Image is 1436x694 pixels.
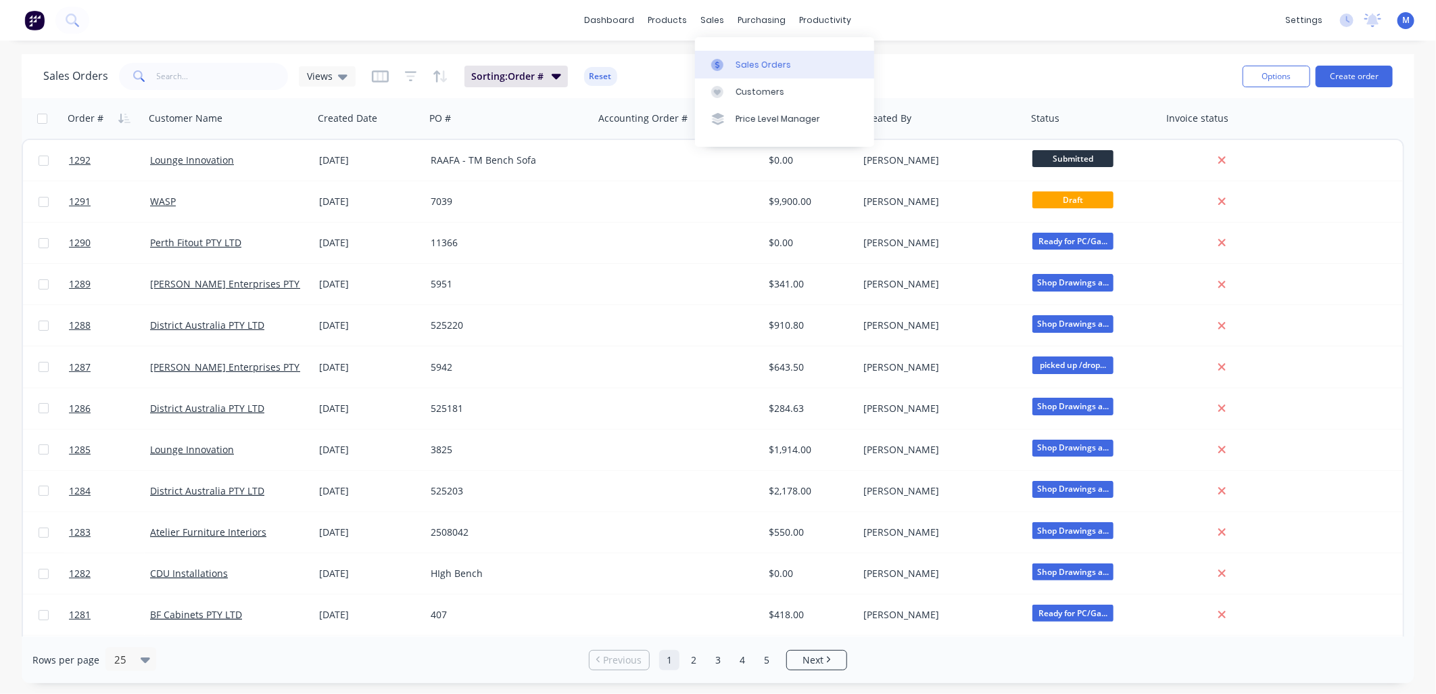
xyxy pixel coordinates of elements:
div: [DATE] [319,236,420,250]
div: $1,914.00 [769,443,848,457]
button: Create order [1316,66,1393,87]
div: Created By [862,112,911,125]
a: Page 4 [732,650,752,670]
div: Accounting Order # [598,112,688,125]
div: [DATE] [319,526,420,539]
span: 1283 [69,526,91,539]
a: District Australia PTY LTD [150,402,264,415]
span: 1288 [69,319,91,332]
div: 5951 [431,277,581,291]
div: [PERSON_NAME] [863,236,1013,250]
div: [DATE] [319,277,420,291]
div: Order # [68,112,103,125]
ul: Pagination [583,650,853,670]
div: [PERSON_NAME] [863,319,1013,332]
a: Lounge Innovation [150,443,234,456]
span: 1289 [69,277,91,291]
a: 1284 [69,471,150,511]
span: picked up /drop... [1032,356,1114,373]
div: [DATE] [319,608,420,622]
span: 1286 [69,402,91,415]
div: 525220 [431,319,581,332]
span: 1285 [69,443,91,457]
a: Price Level Manager [695,106,874,133]
div: 525181 [431,402,581,415]
a: WASP [150,195,176,208]
div: [PERSON_NAME] [863,608,1013,622]
div: HIgh Bench [431,567,581,580]
span: 1281 [69,608,91,622]
div: [DATE] [319,402,420,415]
a: 1283 [69,512,150,553]
span: Submitted [1032,150,1114,167]
div: Invoice status [1166,112,1228,125]
div: 3825 [431,443,581,457]
div: $643.50 [769,361,848,374]
span: Shop Drawings a... [1032,481,1114,498]
div: $2,178.00 [769,484,848,498]
span: Shop Drawings a... [1032,398,1114,415]
div: products [642,10,694,30]
div: [PERSON_NAME] [863,526,1013,539]
div: [DATE] [319,443,420,457]
input: Search... [157,63,289,90]
span: Rows per page [32,653,99,667]
span: Shop Drawings a... [1032,563,1114,580]
span: Views [307,69,333,83]
a: [PERSON_NAME] Enterprises PTY LTD [150,361,319,373]
div: $418.00 [769,608,848,622]
span: 1292 [69,154,91,167]
div: $9,900.00 [769,195,848,208]
div: settings [1278,10,1329,30]
div: [DATE] [319,361,420,374]
div: Status [1031,112,1059,125]
div: [PERSON_NAME] [863,443,1013,457]
a: 1282 [69,553,150,594]
a: 1290 [69,223,150,263]
a: 1286 [69,388,150,429]
span: Next [803,653,823,667]
a: Perth Fitout PTY LTD [150,236,241,249]
span: 1282 [69,567,91,580]
a: dashboard [578,10,642,30]
div: [PERSON_NAME] [863,484,1013,498]
a: Page 2 [684,650,704,670]
span: 1284 [69,484,91,498]
div: $0.00 [769,236,848,250]
div: productivity [793,10,859,30]
div: [PERSON_NAME] [863,277,1013,291]
div: 2508042 [431,526,581,539]
a: District Australia PTY LTD [150,319,264,331]
span: Sorting: Order # [471,70,544,83]
div: $550.00 [769,526,848,539]
span: Shop Drawings a... [1032,274,1114,291]
div: Customers [736,86,784,98]
div: $0.00 [769,154,848,167]
a: 1285 [69,430,150,470]
div: Created Date [318,112,377,125]
div: [PERSON_NAME] [863,402,1013,415]
span: 1290 [69,236,91,250]
div: purchasing [732,10,793,30]
div: [PERSON_NAME] [863,567,1013,580]
span: 1291 [69,195,91,208]
div: Price Level Manager [736,113,820,125]
img: Factory [24,10,45,30]
a: 1288 [69,305,150,346]
div: 407 [431,608,581,622]
span: M [1402,14,1410,26]
span: Ready for PC/Ga... [1032,605,1114,622]
div: [DATE] [319,567,420,580]
a: 1289 [69,264,150,304]
div: $910.80 [769,319,848,332]
a: CDU Installations [150,567,228,580]
span: 1287 [69,361,91,374]
a: Atelier Furniture Interiors [150,526,266,538]
div: RAAFA - TM Bench Sofa [431,154,581,167]
span: Shop Drawings a... [1032,522,1114,539]
a: District Australia PTY LTD [150,484,264,497]
a: Next page [787,653,846,667]
a: Previous page [590,653,649,667]
a: 1281 [69,595,150,635]
div: sales [694,10,732,30]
